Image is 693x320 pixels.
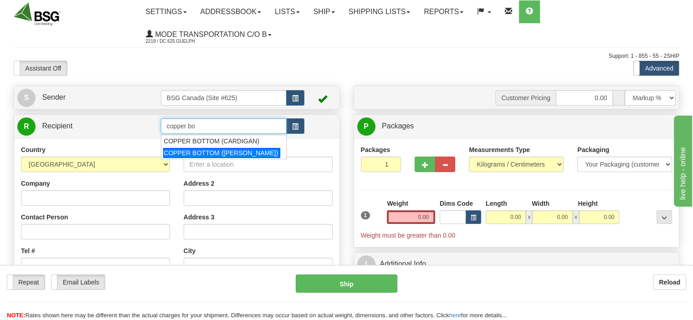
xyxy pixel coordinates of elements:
a: R Recipient [17,117,145,136]
button: Reload [653,274,686,290]
input: Enter a location [184,157,333,172]
a: here [449,312,461,319]
span: 2219 / DC 625 Guelph [146,37,214,46]
label: Country [21,145,46,154]
label: City [184,246,195,255]
a: Lists [268,0,306,23]
label: Packaging [577,145,609,154]
a: Ship [307,0,342,23]
button: Ship [296,274,398,293]
div: ... [657,210,672,224]
a: Settings [139,0,194,23]
input: Sender Id [161,90,287,106]
div: COPPER BOTTOM (CARDIGAN) [164,137,280,146]
span: S [17,89,36,107]
a: Shipping lists [342,0,417,23]
label: Measurements Type [469,145,530,154]
span: Customer Pricing [495,90,555,106]
span: x [573,210,579,224]
label: Width [532,199,549,208]
label: Dims Code [440,199,473,208]
b: Reload [659,279,680,286]
a: S Sender [17,88,161,107]
a: Reports [417,0,470,23]
span: Packages [382,122,414,130]
label: Assistant Off [14,61,67,76]
label: Address 2 [184,179,215,188]
label: Length [486,199,507,208]
label: Height [578,199,598,208]
a: IAdditional Info [357,255,676,274]
label: Contact Person [21,213,68,222]
iframe: chat widget [672,113,692,206]
span: NOTE: [7,312,25,319]
span: R [17,117,36,136]
span: x [526,210,532,224]
span: Weight must be greater than 0.00 [361,232,456,239]
span: 1 [361,211,370,219]
label: Advanced [634,61,679,76]
a: Mode Transportation c/o B 2219 / DC 625 Guelph [139,23,278,46]
div: live help - online [7,5,84,16]
span: Recipient [42,122,72,130]
label: Repeat [7,275,45,290]
label: Address 3 [184,213,215,222]
label: Weight [387,199,408,208]
a: Addressbook [194,0,268,23]
a: P Packages [357,117,676,136]
label: Packages [361,145,390,154]
label: Email Labels [51,275,105,290]
img: logo2219.jpg [14,2,61,25]
span: Mode Transportation c/o B [153,30,267,38]
span: I [357,255,375,274]
input: Recipient Id [161,118,287,134]
div: COPPER BOTTOM ([PERSON_NAME]) [163,148,280,158]
span: Sender [42,93,66,101]
div: Support: 1 - 855 - 55 - 2SHIP [14,52,679,60]
label: Company [21,179,50,188]
span: P [357,117,375,136]
label: Tel # [21,246,35,255]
